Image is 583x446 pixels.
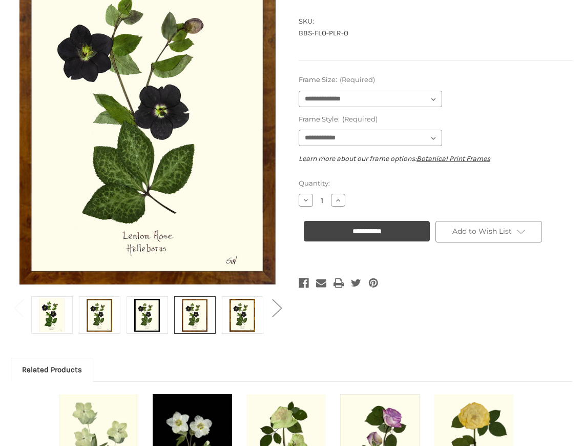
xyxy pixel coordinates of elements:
a: Related Products [11,358,93,381]
button: Go to slide 2 of 2 [266,292,287,323]
img: Burlewood Frame [182,298,207,332]
a: Botanical Print Frames [417,154,490,163]
label: Frame Size: [299,75,572,85]
img: Gold Bamboo Frame [230,298,255,332]
button: Go to slide 2 of 2 [8,292,29,323]
dd: BBS-FLO-PLR-O [299,28,572,38]
p: Learn more about our frame options: [299,153,572,164]
img: Unframed [39,298,65,332]
span: Add to Wish List [452,227,512,236]
label: Quantity: [299,178,572,189]
label: Frame Style: [299,114,572,125]
dt: SKU: [299,16,570,27]
img: Black Frame [134,298,160,332]
a: Add to Wish List [435,221,542,242]
a: Print [334,276,344,290]
img: Antique Gold Frame [87,298,112,332]
small: (Required) [342,115,378,123]
small: (Required) [340,75,375,84]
